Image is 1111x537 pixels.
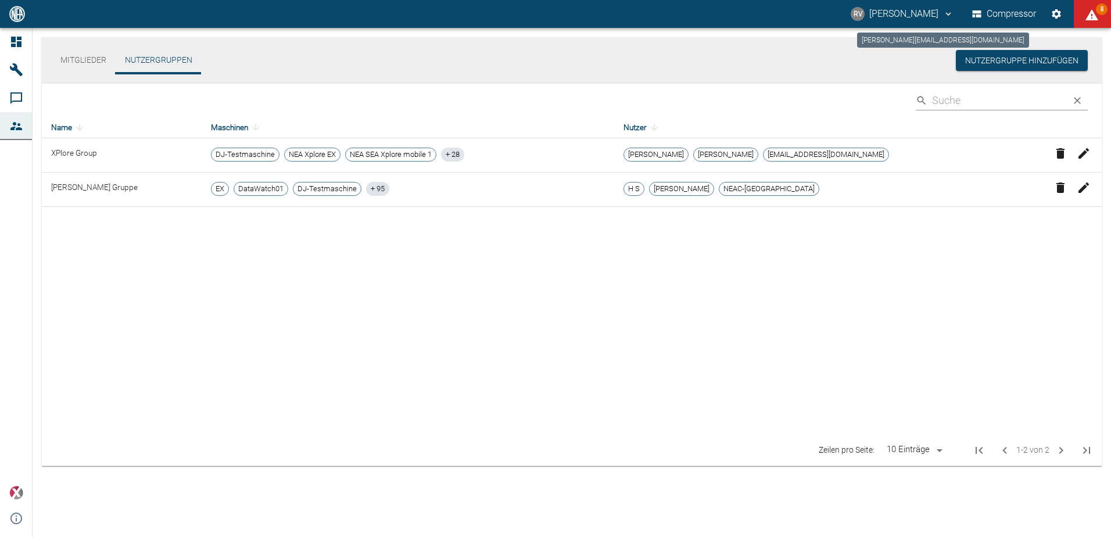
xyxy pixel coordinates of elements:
div: + 28 [441,148,464,162]
span: Nutzer [623,120,662,134]
span: Letzte Seite [1073,436,1101,464]
span: Name [51,120,87,134]
div: Nutzer [623,120,1037,134]
span: [PERSON_NAME] [624,149,688,160]
div: Name [51,120,192,134]
div: RV [851,7,865,21]
span: [EMAIL_ADDRESS][DOMAIN_NAME] [764,149,888,160]
button: Nutzergruppe hinzufügen [956,50,1088,71]
div: 10 Einträge [884,443,933,456]
button: Mitglieder [51,46,116,74]
button: Nutzergruppen [116,46,202,74]
div: + 95 [366,182,389,196]
button: Einstellungen [1046,3,1067,24]
span: DJ-Testmaschine [293,184,361,195]
span: 1-2 von 2 [1016,443,1049,457]
p: Zeilen pro Seite: [819,444,875,456]
span: DJ-Testmaschine [212,149,279,160]
span: XPlore Group [51,148,192,159]
div: Maschinen [211,120,605,134]
span: [PERSON_NAME] [650,184,714,195]
span: H S [624,184,644,195]
div: hofer@nea-x.de [719,182,819,196]
span: Nächste Seite [1049,439,1073,462]
span: [PERSON_NAME] Gruppe [51,182,192,193]
img: logo [8,6,26,22]
span: EX [212,184,228,195]
span: + 28 [441,149,464,160]
button: robert.vanlienen@neac.de [849,3,955,24]
div: [PERSON_NAME][EMAIL_ADDRESS][DOMAIN_NAME] [857,33,1029,48]
span: + 95 [366,184,389,195]
span: NEA SEA Xplore mobile 1 [346,149,436,160]
button: Compressor [970,3,1039,24]
span: Maschinen [211,120,263,134]
span: [PERSON_NAME] [694,149,758,160]
div: robert.vanlienen@neac.de [623,148,689,162]
svg: Suche [916,95,927,106]
div: henning.schwab@neuman-esser.de [623,182,644,196]
span: Erste Seite [965,436,993,464]
span: 8 [1096,3,1108,15]
span: DataWatch01 [234,184,288,195]
div: bernd.ormanns@neuman-esser.de [693,148,758,162]
span: NEAC-[GEOGRAPHIC_DATA] [719,184,819,195]
img: Xplore Logo [9,486,23,500]
div: de@nea-x.net [649,182,714,196]
span: Vorherige Seite [993,439,1016,462]
div: mr@nea-x.net [763,148,889,162]
span: NEA Xplore EX [285,149,340,160]
input: Search [932,90,1062,110]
